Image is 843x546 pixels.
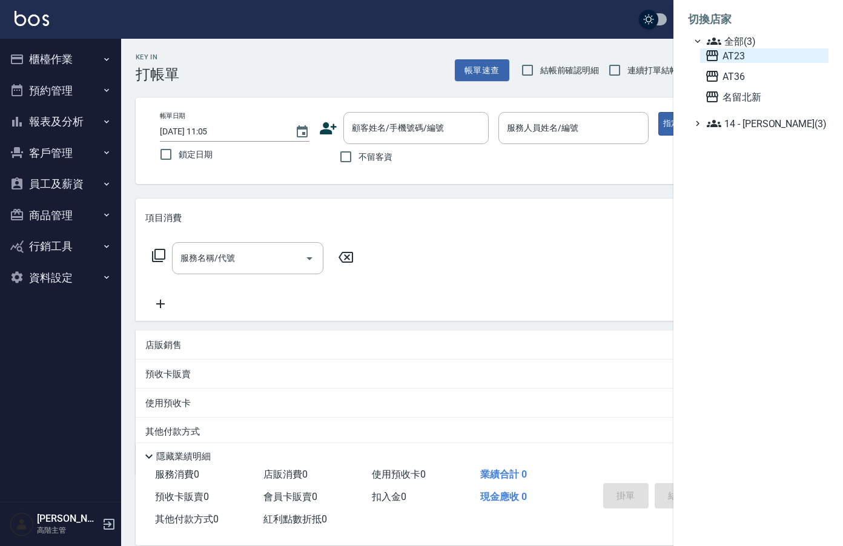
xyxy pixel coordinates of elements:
span: 名留北新 [705,90,824,104]
span: 全部(3) [707,34,824,48]
span: 14 - [PERSON_NAME](3) [707,116,824,131]
span: AT23 [705,48,824,63]
span: AT36 [705,69,824,84]
li: 切換店家 [688,5,828,34]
